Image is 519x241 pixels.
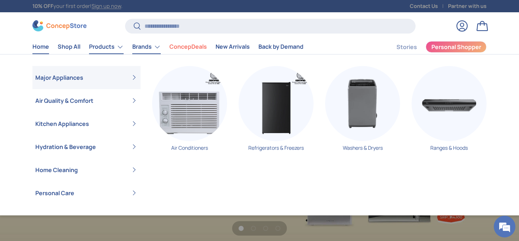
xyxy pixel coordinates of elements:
a: Home [32,40,49,54]
a: ConcepDeals [169,40,207,54]
a: Back by Demand [258,40,303,54]
a: New Arrivals [216,40,250,54]
nav: Primary [32,40,303,54]
nav: Secondary [379,40,487,54]
img: ConcepStore [32,20,86,31]
a: Personal Shopper [426,41,487,53]
summary: Brands [128,40,165,54]
a: Shop All [58,40,80,54]
a: Stories [396,40,417,54]
span: Personal Shopper [431,44,481,50]
summary: Products [85,40,128,54]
